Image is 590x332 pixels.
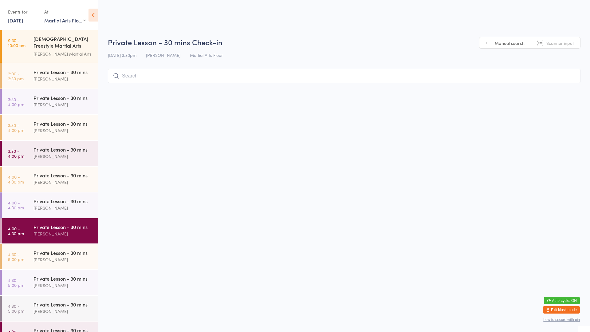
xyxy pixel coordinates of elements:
div: Private Lesson - 30 mins [33,223,93,230]
time: 4:30 - 5:00 pm [8,252,24,262]
div: Private Lesson - 30 mins [33,120,93,127]
time: 4:00 - 4:30 pm [8,174,24,184]
time: 3:30 - 4:00 pm [8,97,24,107]
div: [PERSON_NAME] [33,282,93,289]
input: Search [108,69,580,83]
time: 4:00 - 4:30 pm [8,200,24,210]
time: 2:00 - 2:30 pm [8,71,24,81]
a: 9:30 -10:00 am[DEMOGRAPHIC_DATA] Freestyle Martial Arts (Little Heroes)[PERSON_NAME] Martial Arts [2,30,98,63]
a: 3:30 -4:00 pmPrivate Lesson - 30 mins[PERSON_NAME] [2,89,98,114]
span: [PERSON_NAME] [146,52,180,58]
div: [PERSON_NAME] [33,101,93,108]
time: 9:30 - 10:00 am [8,38,26,48]
a: 3:30 -4:00 pmPrivate Lesson - 30 mins[PERSON_NAME] [2,141,98,166]
div: Private Lesson - 30 mins [33,94,93,101]
a: [DATE] [8,17,23,24]
div: Private Lesson - 30 mins [33,146,93,153]
div: Private Lesson - 30 mins [33,198,93,204]
div: [PERSON_NAME] [33,308,93,315]
div: Private Lesson - 30 mins [33,249,93,256]
button: Exit kiosk mode [543,306,580,314]
div: Martial Arts Floor [44,17,86,24]
div: [PERSON_NAME] [33,204,93,211]
div: Private Lesson - 30 mins [33,275,93,282]
div: Private Lesson - 30 mins [33,172,93,179]
button: how to secure with pin [543,318,580,322]
div: [PERSON_NAME] [33,230,93,237]
div: At [44,7,86,17]
a: 3:30 -4:00 pmPrivate Lesson - 30 mins[PERSON_NAME] [2,115,98,140]
time: 4:30 - 5:00 pm [8,278,24,287]
div: Private Lesson - 30 mins [33,301,93,308]
h2: Private Lesson - 30 mins Check-in [108,37,580,47]
div: [PERSON_NAME] [33,127,93,134]
div: Private Lesson - 30 mins [33,69,93,75]
time: 4:00 - 4:30 pm [8,226,24,236]
div: [DEMOGRAPHIC_DATA] Freestyle Martial Arts (Little Heroes) [33,35,93,50]
div: [PERSON_NAME] [33,75,93,82]
span: Manual search [495,40,525,46]
a: 4:30 -5:00 pmPrivate Lesson - 30 mins[PERSON_NAME] [2,270,98,295]
div: Events for [8,7,38,17]
div: [PERSON_NAME] Martial Arts [33,50,93,57]
button: Auto-cycle: ON [544,297,580,304]
a: 4:00 -4:30 pmPrivate Lesson - 30 mins[PERSON_NAME] [2,192,98,218]
span: Martial Arts Floor [190,52,223,58]
time: 3:30 - 4:00 pm [8,123,24,132]
time: 3:30 - 4:00 pm [8,148,24,158]
a: 4:30 -5:00 pmPrivate Lesson - 30 mins[PERSON_NAME] [2,296,98,321]
a: 4:00 -4:30 pmPrivate Lesson - 30 mins[PERSON_NAME] [2,218,98,243]
a: 2:00 -2:30 pmPrivate Lesson - 30 mins[PERSON_NAME] [2,63,98,89]
div: [PERSON_NAME] [33,256,93,263]
div: [PERSON_NAME] [33,179,93,186]
time: 4:30 - 5:00 pm [8,303,24,313]
div: [PERSON_NAME] [33,153,93,160]
a: 4:30 -5:00 pmPrivate Lesson - 30 mins[PERSON_NAME] [2,244,98,269]
span: [DATE] 3:30pm [108,52,136,58]
a: 4:00 -4:30 pmPrivate Lesson - 30 mins[PERSON_NAME] [2,167,98,192]
span: Scanner input [546,40,574,46]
